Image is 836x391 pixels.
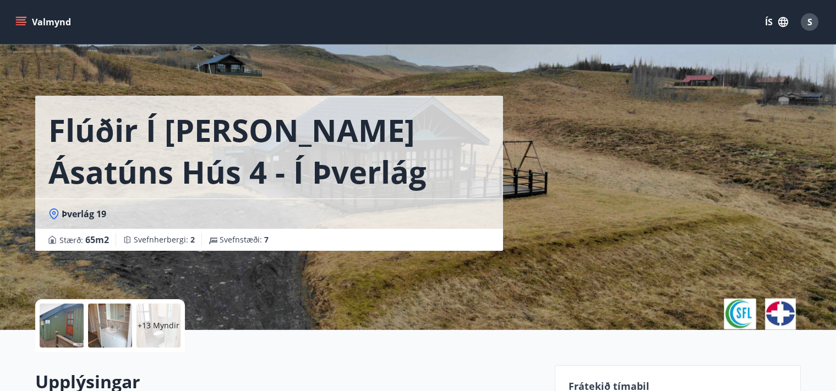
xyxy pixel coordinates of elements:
[796,9,823,35] button: S
[62,208,106,220] span: Þverlág 19
[190,234,195,245] span: 2
[264,234,269,245] span: 7
[13,12,75,32] button: menu
[807,16,812,28] span: S
[759,12,794,32] button: ÍS
[59,233,109,246] span: Stærð :
[138,320,179,331] p: +13 Myndir
[134,234,195,245] span: Svefnherbergi :
[48,109,490,192] h1: Flúðir í [PERSON_NAME] Ásatúns hús 4 - í Þverlág
[85,234,109,246] span: 65 m2
[220,234,269,245] span: Svefnstæði :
